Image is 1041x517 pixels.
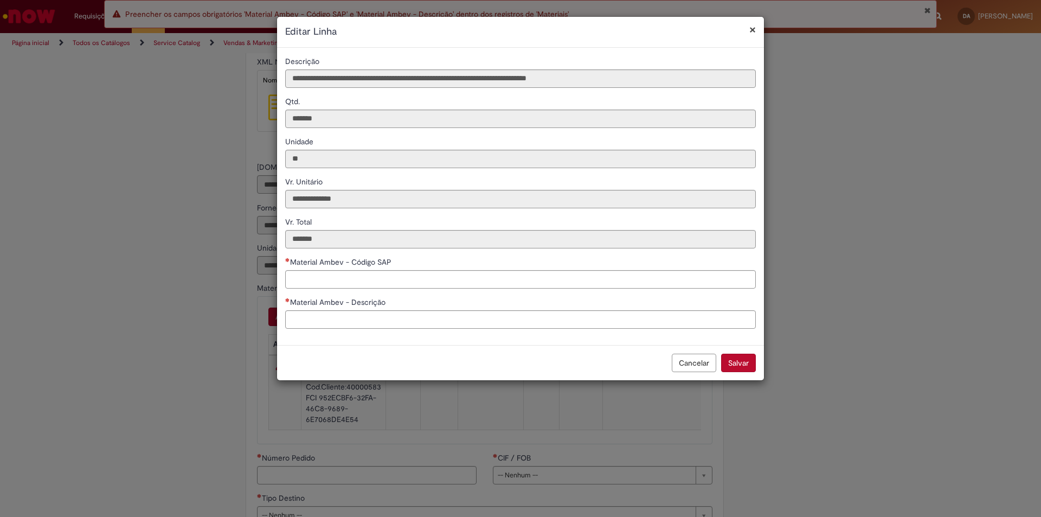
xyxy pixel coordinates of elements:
[285,190,756,208] input: Vr. Unitário
[285,230,756,248] input: Vr. Total
[285,177,325,187] span: Somente leitura - Vr. Unitário
[285,298,290,302] span: Necessários
[672,354,716,372] button: Cancelar
[285,69,756,88] input: Descrição
[285,97,302,106] span: Somente leitura - Qtd.
[290,297,388,307] span: Material Ambev - Descrição
[749,24,756,35] button: Fechar modal
[285,270,756,289] input: Material Ambev - Código SAP
[290,257,394,267] span: Material Ambev - Código SAP
[285,258,290,262] span: Necessários
[285,110,756,128] input: Qtd.
[285,25,756,39] h2: Editar Linha
[285,217,314,227] span: Somente leitura - Vr. Total
[721,354,756,372] button: Salvar
[285,310,756,329] input: Material Ambev - Descrição
[285,137,316,146] span: Somente leitura - Unidade
[285,56,322,66] span: Somente leitura - Descrição
[285,150,756,168] input: Unidade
